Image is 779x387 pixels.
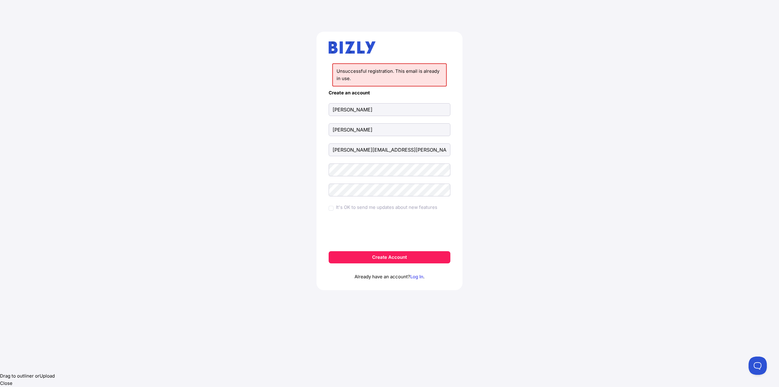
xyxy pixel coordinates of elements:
input: Email [329,143,450,156]
input: Last Name [329,123,450,136]
li: Unsuccessful registration. This email is already in use. [332,63,447,86]
p: Already have an account? . [329,263,450,280]
img: bizly_logo.svg [329,41,376,54]
h4: Create an account [329,90,450,96]
input: First Name [329,103,450,116]
span: Upload [40,373,55,379]
a: Log In [410,274,423,280]
label: It's OK to send me updates about new features [336,204,437,211]
button: Create Account [329,251,450,263]
iframe: Toggle Customer Support [749,357,767,375]
iframe: reCAPTCHA [343,220,436,244]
